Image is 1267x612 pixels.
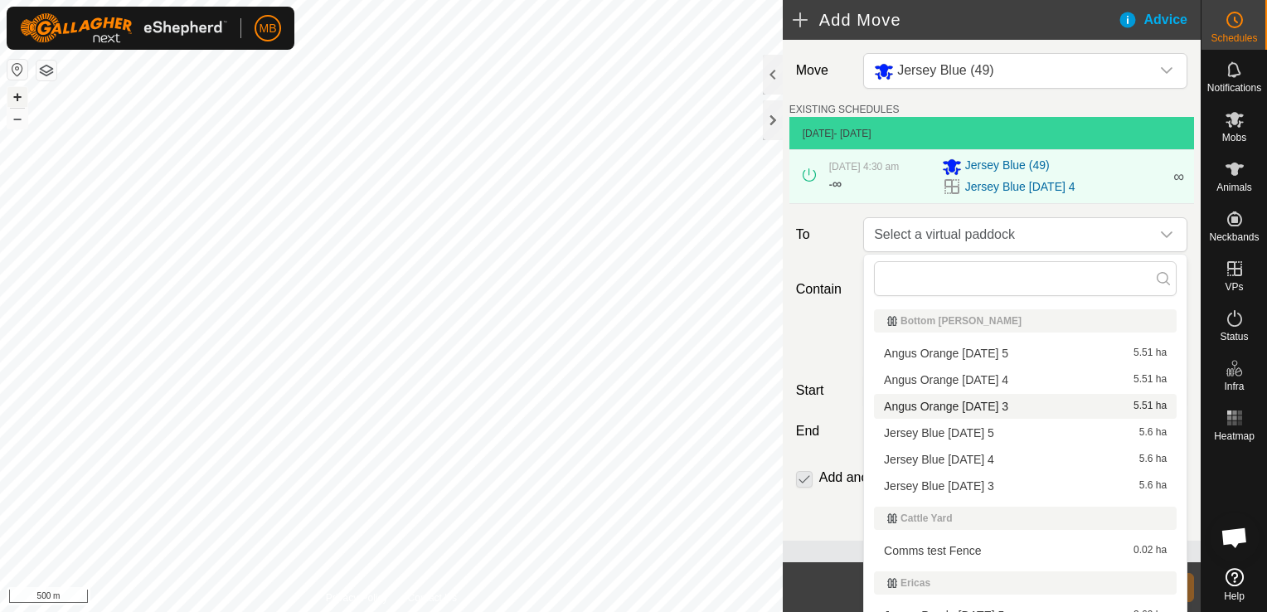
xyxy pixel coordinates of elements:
[1134,401,1167,412] span: 5.51 ha
[789,53,857,89] label: Move
[789,102,900,117] label: EXISTING SCHEDULES
[884,545,981,556] span: Comms test Fence
[1201,561,1267,608] a: Help
[874,420,1177,445] li: Jersey Blue Friday 5
[833,177,842,191] span: ∞
[887,316,1163,326] div: Bottom [PERSON_NAME]
[874,447,1177,472] li: Jersey Blue Thursday 4
[7,87,27,107] button: +
[874,341,1177,366] li: Angus Orange Friday 5
[867,54,1150,88] span: Jersey Blue
[874,367,1177,392] li: Angus Orange Thursday 4
[874,474,1177,498] li: Jersey Blue Wednesday 3
[1211,33,1257,43] span: Schedules
[326,590,388,605] a: Privacy Policy
[36,61,56,80] button: Map Layers
[260,20,277,37] span: MB
[887,513,1163,523] div: Cattle Yard
[803,128,834,139] span: [DATE]
[789,421,857,441] label: End
[874,538,1177,563] li: Comms test Fence
[1225,282,1243,292] span: VPs
[887,578,1163,588] div: Ericas
[1173,168,1184,185] span: ∞
[793,10,1118,30] h2: Add Move
[789,381,857,401] label: Start
[1224,381,1244,391] span: Infra
[884,347,1008,359] span: Angus Orange [DATE] 5
[1134,545,1167,556] span: 0.02 ha
[1139,454,1167,465] span: 5.6 ha
[1207,83,1261,93] span: Notifications
[897,63,994,77] span: Jersey Blue (49)
[874,394,1177,419] li: Angus Orange Wednesday 3
[1214,431,1255,441] span: Heatmap
[1134,347,1167,359] span: 5.51 ha
[1118,10,1201,30] div: Advice
[965,178,1075,196] a: Jersey Blue [DATE] 4
[7,109,27,129] button: –
[1139,427,1167,439] span: 5.6 ha
[884,427,994,439] span: Jersey Blue [DATE] 5
[789,217,857,252] label: To
[1210,512,1260,562] a: Open chat
[1220,332,1248,342] span: Status
[408,590,457,605] a: Contact Us
[965,157,1050,177] span: Jersey Blue (49)
[1134,374,1167,386] span: 5.51 ha
[884,401,1008,412] span: Angus Orange [DATE] 3
[789,279,857,299] label: Contain
[1150,54,1183,88] div: dropdown trigger
[884,480,994,492] span: Jersey Blue [DATE] 3
[1222,133,1246,143] span: Mobs
[1139,480,1167,492] span: 5.6 ha
[884,374,1008,386] span: Angus Orange [DATE] 4
[834,128,871,139] span: - [DATE]
[867,218,1150,251] span: Select a virtual paddock
[829,161,899,172] span: [DATE] 4:30 am
[1224,591,1245,601] span: Help
[1209,232,1259,242] span: Neckbands
[20,13,227,43] img: Gallagher Logo
[7,60,27,80] button: Reset Map
[829,174,842,194] div: -
[1216,182,1252,192] span: Animals
[819,471,992,484] label: Add another scheduled move
[884,454,994,465] span: Jersey Blue [DATE] 4
[1150,218,1183,251] div: dropdown trigger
